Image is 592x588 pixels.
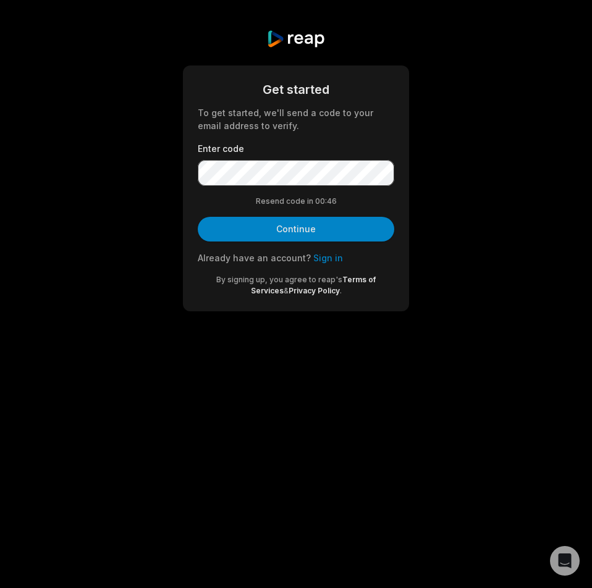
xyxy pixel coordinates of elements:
a: Privacy Policy [289,286,340,295]
div: Get started [198,80,394,99]
label: Enter code [198,142,394,155]
span: & [284,286,289,295]
div: To get started, we'll send a code to your email address to verify. [198,106,394,132]
div: Resend code in 00: [198,196,394,207]
a: Terms of Services [251,275,376,295]
a: Sign in [313,253,343,263]
span: 46 [327,196,337,207]
img: reap [266,30,325,48]
span: Already have an account? [198,253,311,263]
span: . [340,286,342,295]
div: Open Intercom Messenger [550,546,580,576]
button: Continue [198,217,394,241]
span: By signing up, you agree to reap's [216,275,342,284]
